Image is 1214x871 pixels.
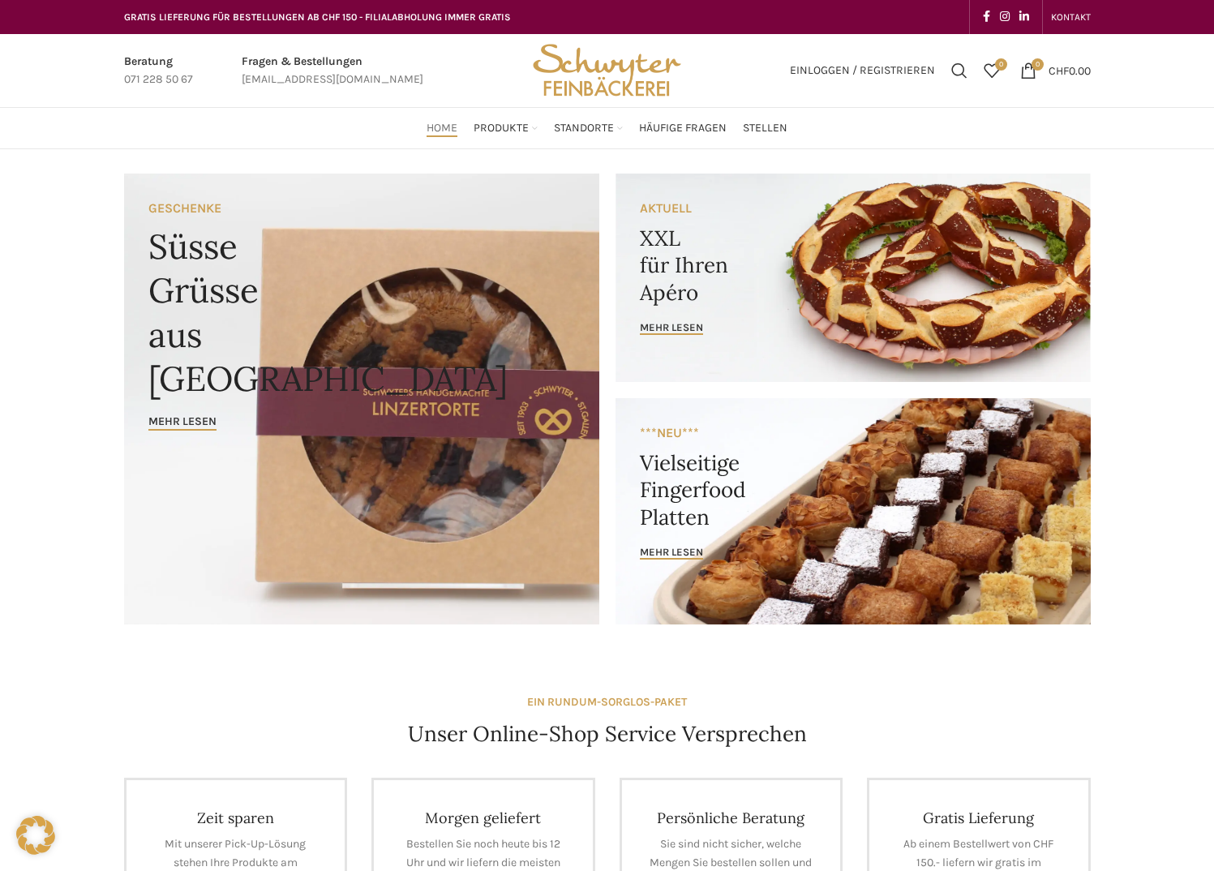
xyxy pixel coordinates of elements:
a: Infobox link [124,53,193,89]
a: Instagram social link [995,6,1015,28]
span: GRATIS LIEFERUNG FÜR BESTELLUNGEN AB CHF 150 - FILIALABHOLUNG IMMER GRATIS [124,11,511,23]
span: 0 [995,58,1007,71]
span: Einloggen / Registrieren [790,65,935,76]
strong: EIN RUNDUM-SORGLOS-PAKET [527,695,687,709]
a: 0 [976,54,1008,87]
a: Stellen [743,112,787,144]
a: Banner link [616,174,1091,382]
span: Stellen [743,121,787,136]
span: Home [427,121,457,136]
h4: Persönliche Beratung [646,809,817,827]
span: Häufige Fragen [639,121,727,136]
a: Home [427,112,457,144]
a: Suchen [943,54,976,87]
img: Bäckerei Schwyter [527,34,686,107]
a: Banner link [616,398,1091,624]
a: Banner link [124,174,599,624]
span: Standorte [554,121,614,136]
a: KONTAKT [1051,1,1091,33]
bdi: 0.00 [1049,63,1091,77]
div: Secondary navigation [1043,1,1099,33]
span: CHF [1049,63,1069,77]
a: Einloggen / Registrieren [782,54,943,87]
span: KONTAKT [1051,11,1091,23]
a: Site logo [527,62,686,76]
div: Meine Wunschliste [976,54,1008,87]
a: Standorte [554,112,623,144]
span: 0 [1032,58,1044,71]
a: 0 CHF0.00 [1012,54,1099,87]
h4: Gratis Lieferung [894,809,1064,827]
span: Produkte [474,121,529,136]
a: Häufige Fragen [639,112,727,144]
a: Produkte [474,112,538,144]
h4: Morgen geliefert [398,809,568,827]
a: Linkedin social link [1015,6,1034,28]
h4: Zeit sparen [151,809,321,827]
h4: Unser Online-Shop Service Versprechen [408,719,807,749]
a: Facebook social link [978,6,995,28]
div: Main navigation [116,112,1099,144]
a: Infobox link [242,53,423,89]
